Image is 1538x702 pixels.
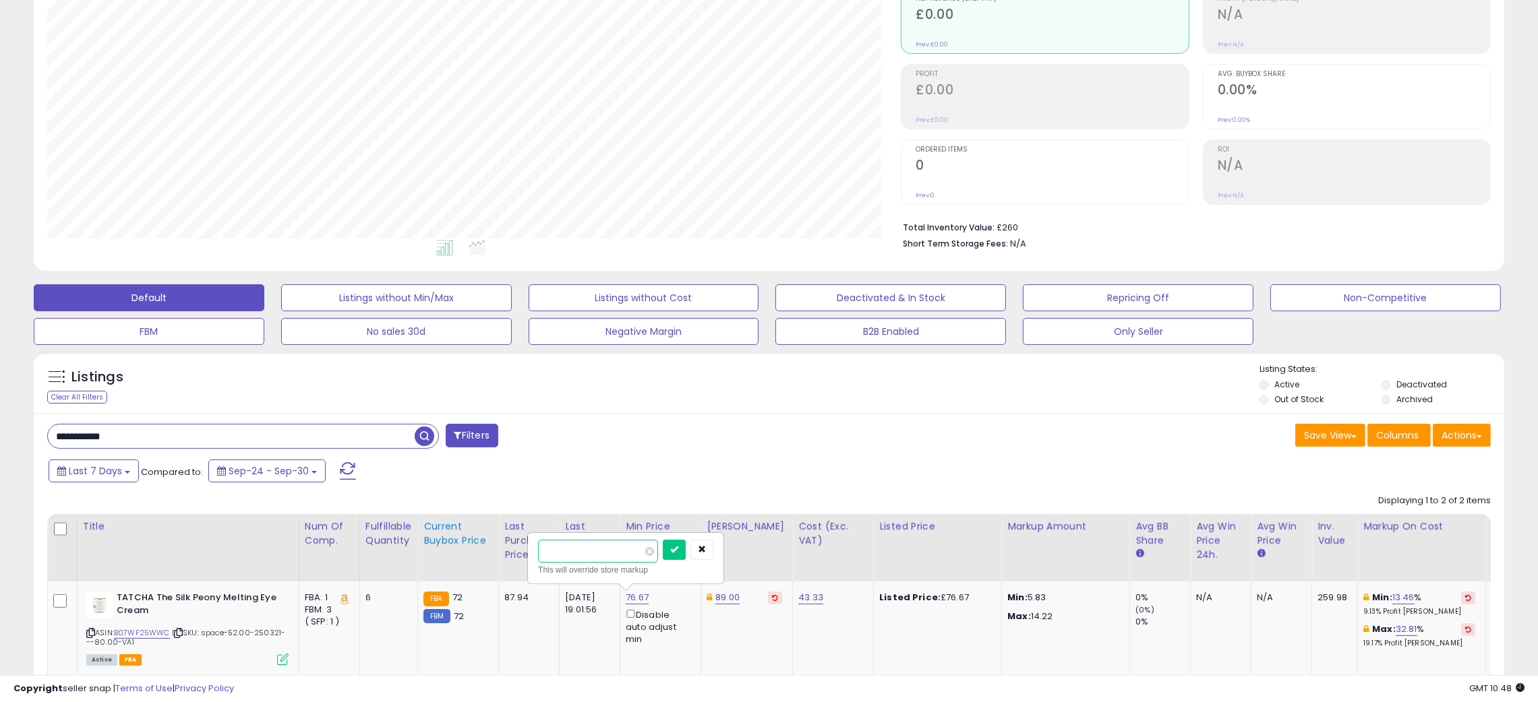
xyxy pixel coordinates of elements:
[879,592,991,604] div: £76.67
[86,592,289,664] div: ASIN:
[208,459,326,482] button: Sep-24 - Sep-30
[879,519,996,534] div: Listed Price
[454,610,464,623] span: 72
[1007,519,1124,534] div: Markup Amount
[775,318,1006,345] button: B2B Enabled
[13,682,234,695] div: seller snap | |
[1358,514,1486,581] th: The percentage added to the cost of goods (COGS) that forms the calculator for Min & Max prices.
[565,592,610,616] div: [DATE] 19:01:56
[1396,379,1447,390] label: Deactivated
[423,592,448,606] small: FBA
[281,318,512,345] button: No sales 30d
[1218,146,1490,154] span: ROI
[775,284,1006,311] button: Deactivated & In Stock
[13,682,63,695] strong: Copyright
[117,592,280,620] b: TATCHA The Silk Peony Melting Eye Cream
[529,284,759,311] button: Listings without Cost
[452,591,463,604] span: 72
[626,591,649,604] a: 76.67
[1363,607,1475,616] p: 9.13% Profit [PERSON_NAME]
[1218,7,1490,25] h2: N/A
[1007,591,1028,604] strong: Min:
[1135,519,1185,548] div: Avg BB Share
[1196,592,1241,604] div: N/A
[1363,623,1475,648] div: %
[916,158,1188,176] h2: 0
[83,519,293,534] div: Title
[1318,519,1352,548] div: Inv. value
[305,592,349,604] div: FBA: 1
[71,368,123,387] h5: Listings
[1376,428,1419,442] span: Columns
[229,464,309,478] span: Sep-24 - Sep-30
[1218,40,1244,49] small: Prev: N/A
[86,654,117,666] span: All listings currently available for purchase on Amazon
[1010,237,1026,250] span: N/A
[1260,363,1504,376] p: Listing States:
[916,7,1188,25] h2: £0.00
[34,284,264,311] button: Default
[715,591,740,604] a: 89.00
[305,616,349,628] div: ( SFP: 1 )
[1135,592,1190,604] div: 0%
[423,519,493,548] div: Current Buybox Price
[1218,158,1490,176] h2: N/A
[175,682,234,695] a: Privacy Policy
[305,519,354,548] div: Num of Comp.
[1218,191,1244,199] small: Prev: N/A
[1257,548,1265,560] small: Avg Win Price.
[1023,318,1253,345] button: Only Seller
[47,391,107,404] div: Clear All Filters
[1135,548,1144,560] small: Avg BB Share.
[1196,519,1245,562] div: Avg Win Price 24h.
[1007,610,1119,623] p: 14.22
[1378,494,1491,507] div: Displaying 1 to 2 of 2 items
[1023,284,1253,311] button: Repricing Off
[1257,592,1301,604] div: N/A
[365,592,407,604] div: 6
[1363,639,1475,648] p: 19.17% Profit [PERSON_NAME]
[1372,623,1396,635] b: Max:
[903,238,1008,249] b: Short Term Storage Fees:
[626,607,690,645] div: Disable auto adjust min
[1270,284,1501,311] button: Non-Competitive
[1274,379,1299,390] label: Active
[1396,623,1417,636] a: 32.81
[114,627,170,639] a: B07WF25WWC
[529,318,759,345] button: Negative Margin
[916,71,1188,78] span: Profit
[1218,82,1490,100] h2: 0.00%
[86,627,285,647] span: | SKU: space-52.00-250321---80.00-VA1
[69,464,122,478] span: Last 7 Days
[446,424,498,447] button: Filters
[903,222,995,233] b: Total Inventory Value:
[504,592,549,604] div: 87.94
[798,591,823,604] a: 43.33
[1295,424,1365,447] button: Save View
[141,466,203,478] span: Compared to:
[49,459,139,482] button: Last 7 Days
[305,604,349,616] div: FBM: 3
[365,519,412,548] div: Fulfillable Quantity
[1363,519,1480,534] div: Markup on Cost
[916,116,948,124] small: Prev: £0.00
[1007,610,1031,623] strong: Max:
[423,609,450,623] small: FBM
[798,519,868,548] div: Cost (Exc. VAT)
[1318,592,1347,604] div: 259.98
[916,191,935,199] small: Prev: 0
[119,654,142,666] span: FBA
[1469,682,1525,695] span: 2025-10-8 10:48 GMT
[281,284,512,311] button: Listings without Min/Max
[879,591,941,604] b: Listed Price:
[1218,116,1250,124] small: Prev: 0.00%
[1007,592,1119,604] p: 5.83
[504,519,554,562] div: Last Purchase Price
[538,563,713,577] div: This will override store markup
[903,218,1481,234] li: £260
[916,146,1188,154] span: Ordered Items
[916,82,1188,100] h2: £0.00
[1367,424,1431,447] button: Columns
[707,519,787,534] div: [PERSON_NAME]
[1433,424,1491,447] button: Actions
